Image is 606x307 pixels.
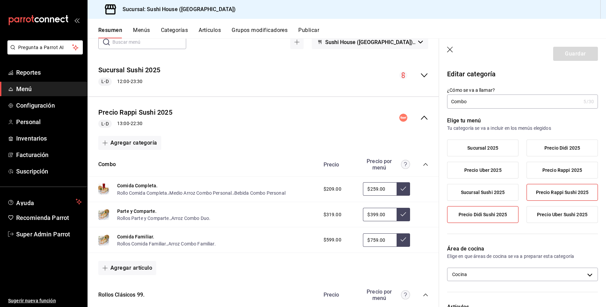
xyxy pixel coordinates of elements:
[98,291,144,299] button: Rollos Clásicos 99.
[447,245,598,253] p: Área de cocina
[363,289,410,301] div: Precio por menú
[324,236,341,243] span: $599.00
[161,27,188,38] button: Categorías
[423,162,428,167] button: collapse-category-row
[117,208,157,215] button: Parte y Comparte.
[447,253,598,260] p: Elige en que áreas de cocina se va a preparar esta categoría
[447,268,598,281] div: Cocina
[16,167,82,176] span: Suscripción
[98,108,172,117] button: Precio Rappi Sushi 2025
[7,40,83,54] button: Pregunta a Parrot AI
[98,136,161,150] button: Agregar categoría
[18,44,72,51] span: Pregunta a Parrot AI
[88,102,439,133] div: collapse-menu-row
[98,65,160,75] button: Sucursal Sushi 2025
[537,212,587,218] span: Precio Uber Sushi 2025
[199,27,221,38] button: Artículos
[98,27,606,38] div: navigation tabs
[98,235,109,245] img: Preview
[117,240,167,247] button: Rollos Comida Familiar.
[16,134,82,143] span: Inventarios
[117,240,216,247] div: ,
[363,158,410,171] div: Precio por menú
[298,27,319,38] button: Publicar
[536,190,589,195] span: Precio Rappi Sushi 2025
[16,117,82,126] span: Personal
[98,261,156,275] button: Agregar artículo
[169,190,233,196] button: Medio Arroz Combo Personal.
[88,60,439,91] div: collapse-menu-row
[16,150,82,159] span: Facturación
[317,292,360,298] div: Precio
[447,117,598,125] p: Elige tu menú
[98,161,116,168] button: Combo
[423,292,428,298] button: collapse-category-row
[16,68,82,77] span: Reportes
[459,212,507,218] span: Precio Didi Sushi 2025
[544,145,580,151] span: Precio Didi 2025
[117,190,168,196] button: Rollo Comida Completa.
[325,39,415,45] span: Sushi House ([GEOGRAPHIC_DATA])..
[117,189,285,196] div: , ,
[461,190,505,195] span: Sucursal Sushi 2025
[234,190,285,196] button: Bebida Combo Personal
[16,84,82,93] span: Menú
[16,198,73,206] span: Ayuda
[98,27,122,38] button: Resumen
[447,125,598,131] p: Tu categoría se va a incluir en los menús elegidos
[324,186,341,193] span: $209.00
[16,230,82,239] span: Super Admin Parrot
[117,215,210,222] div: ,
[117,215,170,222] button: Rollos Parte y Comparte.
[98,120,172,128] div: 13:00 - 22:30
[16,101,82,110] span: Configuración
[112,35,186,49] input: Buscar menú
[74,17,79,23] button: open_drawer_menu
[464,167,502,173] span: Precio Uber 2025
[363,182,397,196] input: Sin ajuste
[317,161,360,168] div: Precio
[117,233,154,240] button: Comida Familiar.
[447,69,598,79] p: Editar categoría
[232,27,288,38] button: Grupos modificadores
[363,233,397,247] input: Sin ajuste
[467,145,498,151] span: Sucursal 2025
[16,213,82,222] span: Recomienda Parrot
[312,35,428,49] button: Sushi House ([GEOGRAPHIC_DATA])..
[98,184,109,194] img: Preview
[363,208,397,221] input: Sin ajuste
[117,5,236,13] h3: Sucursal: Sushi House ([GEOGRAPHIC_DATA])
[99,78,111,85] span: L-D
[98,209,109,220] img: Preview
[447,88,598,92] label: ¿Cómo se va a llamar?
[542,167,582,173] span: Precio Rappi 2025
[98,78,160,86] div: 12:00 - 23:30
[8,297,82,304] span: Sugerir nueva función
[168,240,216,247] button: Arroz Combo Familiar.
[133,27,150,38] button: Menús
[99,120,111,127] span: L-D
[117,182,158,189] button: Comida Completa.
[5,49,83,56] a: Pregunta a Parrot AI
[583,98,594,105] div: 5 /30
[171,215,210,222] button: Arroz Combo Duo.
[324,211,341,218] span: $319.00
